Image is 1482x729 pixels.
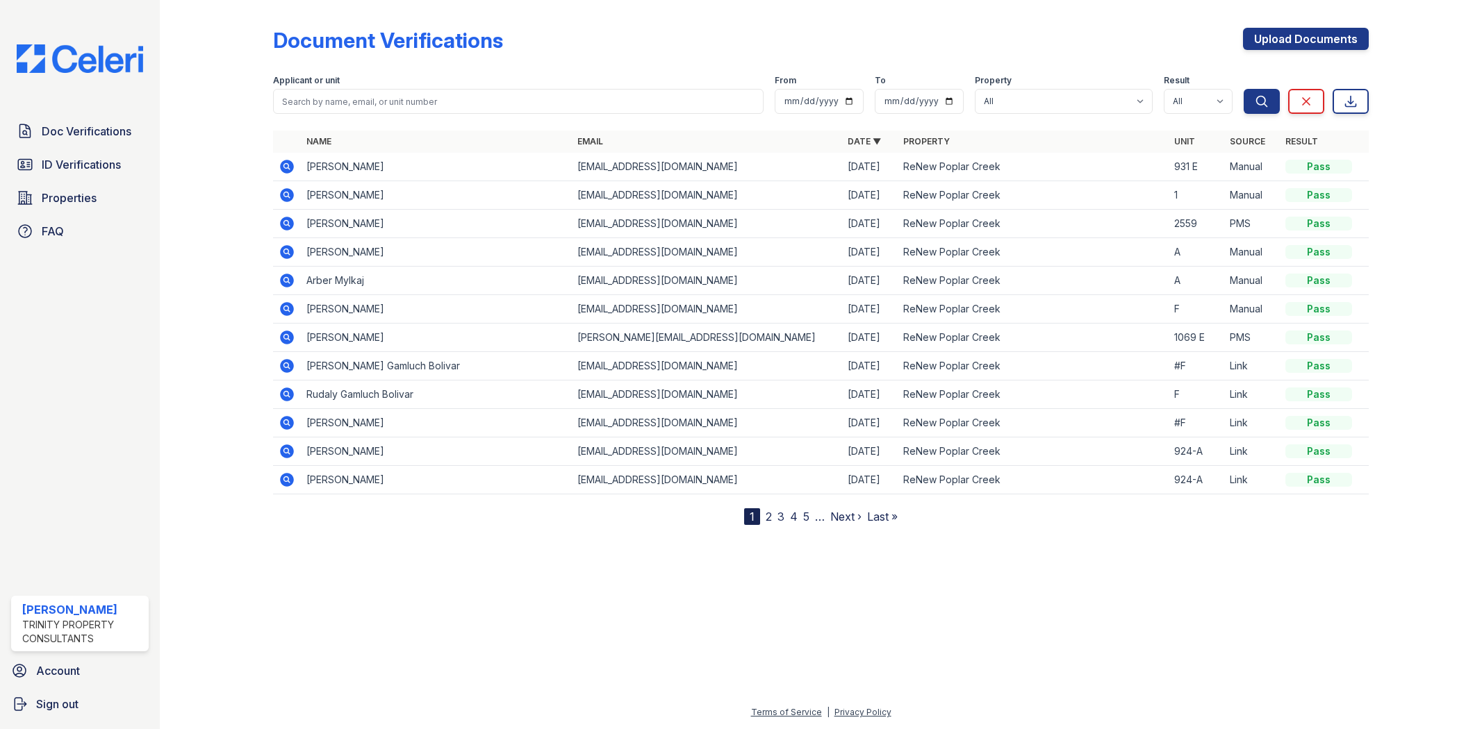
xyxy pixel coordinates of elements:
[301,153,571,181] td: [PERSON_NAME]
[1285,136,1318,146] a: Result
[301,352,571,380] td: [PERSON_NAME] Gamluch Bolivar
[898,210,1168,238] td: ReNew Poplar Creek
[301,324,571,352] td: [PERSON_NAME]
[301,295,571,324] td: [PERSON_NAME]
[42,190,97,206] span: Properties
[751,707,822,717] a: Terms of Service
[572,238,842,267] td: [EMAIL_ADDRESS][DOMAIN_NAME]
[1224,324,1280,352] td: PMS
[1224,409,1280,437] td: Link
[848,136,881,146] a: Date ▼
[898,153,1168,181] td: ReNew Poplar Creek
[1285,274,1352,287] div: Pass
[1285,302,1352,316] div: Pass
[1169,295,1224,324] td: F
[898,267,1168,295] td: ReNew Poplar Creek
[11,217,149,245] a: FAQ
[777,510,784,523] a: 3
[842,181,898,210] td: [DATE]
[572,380,842,409] td: [EMAIL_ADDRESS][DOMAIN_NAME]
[1224,466,1280,494] td: Link
[815,508,825,525] span: …
[744,508,760,525] div: 1
[898,295,1168,324] td: ReNew Poplar Creek
[842,437,898,466] td: [DATE]
[898,324,1168,352] td: ReNew Poplar Creek
[1169,238,1224,267] td: A
[11,117,149,145] a: Doc Verifications
[6,657,154,685] a: Account
[834,707,891,717] a: Privacy Policy
[42,223,64,240] span: FAQ
[867,510,898,523] a: Last »
[1285,387,1352,401] div: Pass
[842,153,898,181] td: [DATE]
[898,466,1168,494] td: ReNew Poplar Creek
[1224,267,1280,295] td: Manual
[1164,75,1189,86] label: Result
[842,324,898,352] td: [DATE]
[36,696,79,712] span: Sign out
[1285,444,1352,458] div: Pass
[42,156,121,173] span: ID Verifications
[898,380,1168,409] td: ReNew Poplar Creek
[1224,295,1280,324] td: Manual
[1224,238,1280,267] td: Manual
[1169,267,1224,295] td: A
[1169,181,1224,210] td: 1
[301,181,571,210] td: [PERSON_NAME]
[301,437,571,466] td: [PERSON_NAME]
[572,295,842,324] td: [EMAIL_ADDRESS][DOMAIN_NAME]
[1169,324,1224,352] td: 1069 E
[572,466,842,494] td: [EMAIL_ADDRESS][DOMAIN_NAME]
[36,662,80,679] span: Account
[842,352,898,380] td: [DATE]
[1285,188,1352,202] div: Pass
[1169,210,1224,238] td: 2559
[1243,28,1369,50] a: Upload Documents
[875,75,886,86] label: To
[572,352,842,380] td: [EMAIL_ADDRESS][DOMAIN_NAME]
[572,210,842,238] td: [EMAIL_ADDRESS][DOMAIN_NAME]
[775,75,796,86] label: From
[1169,409,1224,437] td: #F
[1285,416,1352,430] div: Pass
[766,510,772,523] a: 2
[1174,136,1195,146] a: Unit
[1224,153,1280,181] td: Manual
[1224,210,1280,238] td: PMS
[842,295,898,324] td: [DATE]
[842,466,898,494] td: [DATE]
[273,75,340,86] label: Applicant or unit
[572,153,842,181] td: [EMAIL_ADDRESS][DOMAIN_NAME]
[301,409,571,437] td: [PERSON_NAME]
[572,409,842,437] td: [EMAIL_ADDRESS][DOMAIN_NAME]
[306,136,331,146] a: Name
[898,409,1168,437] td: ReNew Poplar Creek
[842,238,898,267] td: [DATE]
[842,380,898,409] td: [DATE]
[22,618,143,646] div: Trinity Property Consultants
[1224,181,1280,210] td: Manual
[1169,437,1224,466] td: 924-A
[898,437,1168,466] td: ReNew Poplar Creek
[6,690,154,718] a: Sign out
[11,151,149,178] a: ID Verifications
[1285,359,1352,373] div: Pass
[898,352,1168,380] td: ReNew Poplar Creek
[1169,352,1224,380] td: #F
[1169,153,1224,181] td: 931 E
[803,510,809,523] a: 5
[301,238,571,267] td: [PERSON_NAME]
[1224,380,1280,409] td: Link
[301,267,571,295] td: Arber Mylkaj
[301,380,571,409] td: Rudaly Gamluch Bolivar
[572,267,842,295] td: [EMAIL_ADDRESS][DOMAIN_NAME]
[577,136,603,146] a: Email
[842,210,898,238] td: [DATE]
[1285,245,1352,259] div: Pass
[975,75,1012,86] label: Property
[1169,380,1224,409] td: F
[790,510,798,523] a: 4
